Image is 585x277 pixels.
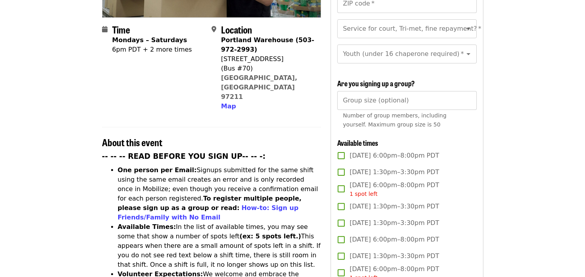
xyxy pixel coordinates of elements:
span: Map [221,102,236,110]
a: How-to: Sign up Friends/Family with No Email [118,204,299,221]
i: calendar icon [102,26,108,33]
li: Signups submitted for the same shift using the same email creates an error and is only recorded o... [118,165,321,222]
span: [DATE] 1:30pm–3:30pm PDT [349,218,439,228]
span: 1 spot left [349,191,377,197]
button: Open [463,23,474,34]
button: Open [463,48,474,59]
div: [STREET_ADDRESS] [221,54,315,64]
li: In the list of available times, you may see some that show a number of spots left This appears wh... [118,222,321,270]
input: [object Object] [337,91,476,110]
span: Time [112,22,130,36]
span: [DATE] 6:00pm–8:00pm PDT [349,235,439,244]
span: [DATE] 1:30pm–3:30pm PDT [349,251,439,261]
div: 6pm PDT + 2 more times [112,45,192,54]
span: [DATE] 6:00pm–8:00pm PDT [349,180,439,198]
span: [DATE] 6:00pm–8:00pm PDT [349,151,439,160]
strong: Available Times: [118,223,176,231]
span: Are you signing up a group? [337,78,415,88]
strong: Mondays – Saturdays [112,36,187,44]
span: Location [221,22,252,36]
span: [DATE] 1:30pm–3:30pm PDT [349,167,439,177]
span: Available times [337,138,378,148]
span: Number of group members, including yourself. Maximum group size is 50 [343,112,446,128]
span: [DATE] 1:30pm–3:30pm PDT [349,202,439,211]
strong: Portland Warehouse (503-972-2993) [221,36,314,53]
strong: -- -- -- READ BEFORE YOU SIGN UP-- -- -: [102,152,266,160]
a: [GEOGRAPHIC_DATA], [GEOGRAPHIC_DATA] 97211 [221,74,297,100]
strong: To register multiple people, please sign up as a group or read: [118,195,302,212]
i: map-marker-alt icon [212,26,216,33]
button: Map [221,102,236,111]
strong: One person per Email: [118,166,197,174]
div: (Bus #70) [221,64,315,73]
span: About this event [102,135,162,149]
strong: (ex: 5 spots left.) [240,232,301,240]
